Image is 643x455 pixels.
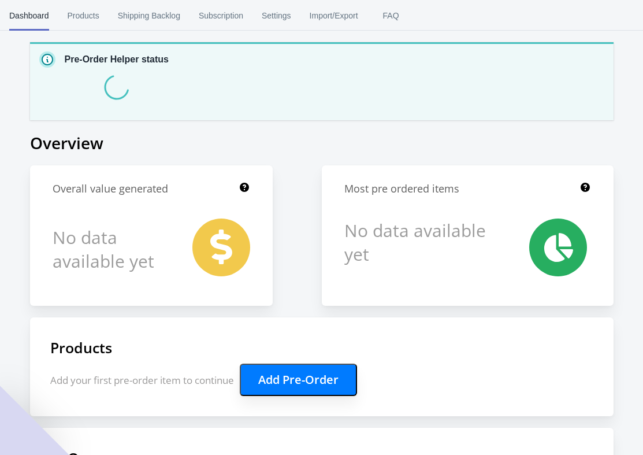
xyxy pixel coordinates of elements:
[9,1,49,31] span: Dashboard
[118,1,180,31] span: Shipping Backlog
[199,1,243,31] span: Subscription
[53,219,168,279] h1: No data available yet
[50,364,593,396] p: Add your first pre-order item to continue
[68,1,99,31] span: Products
[50,338,593,357] h1: Products
[240,364,357,396] button: Add Pre-Order
[377,1,406,31] span: FAQ
[65,53,169,66] p: Pre-Order Helper status
[262,1,291,31] span: Settings
[53,182,168,196] h1: Overall value generated
[344,182,459,196] h1: Most pre ordered items
[344,219,488,266] h1: No data available yet
[30,132,614,154] h1: Overview
[310,1,358,31] span: Import/Export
